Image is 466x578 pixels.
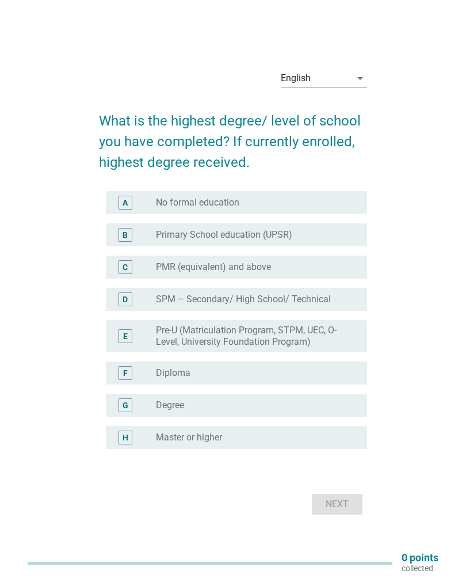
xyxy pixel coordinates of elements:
[281,73,311,83] div: English
[99,99,366,173] h2: What is the highest degree/ level of school you have completed? If currently enrolled, highest de...
[402,553,438,563] p: 0 points
[156,229,292,241] label: Primary School education (UPSR)
[156,325,349,348] label: Pre-U (Matriculation Program, STPM, UEC, O-Level, University Foundation Program)
[156,294,331,305] label: SPM – Secondary/ High School/ Technical
[156,367,190,379] label: Diploma
[402,563,438,573] p: collected
[123,400,128,412] div: G
[123,197,128,209] div: A
[123,432,128,444] div: H
[123,330,128,343] div: E
[156,197,239,208] label: No formal education
[353,71,367,85] i: arrow_drop_down
[156,432,222,443] label: Master or higher
[123,294,128,306] div: D
[156,400,184,411] label: Degree
[123,261,128,273] div: C
[123,367,128,379] div: F
[123,229,128,241] div: B
[156,261,271,273] label: PMR (equivalent) and above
